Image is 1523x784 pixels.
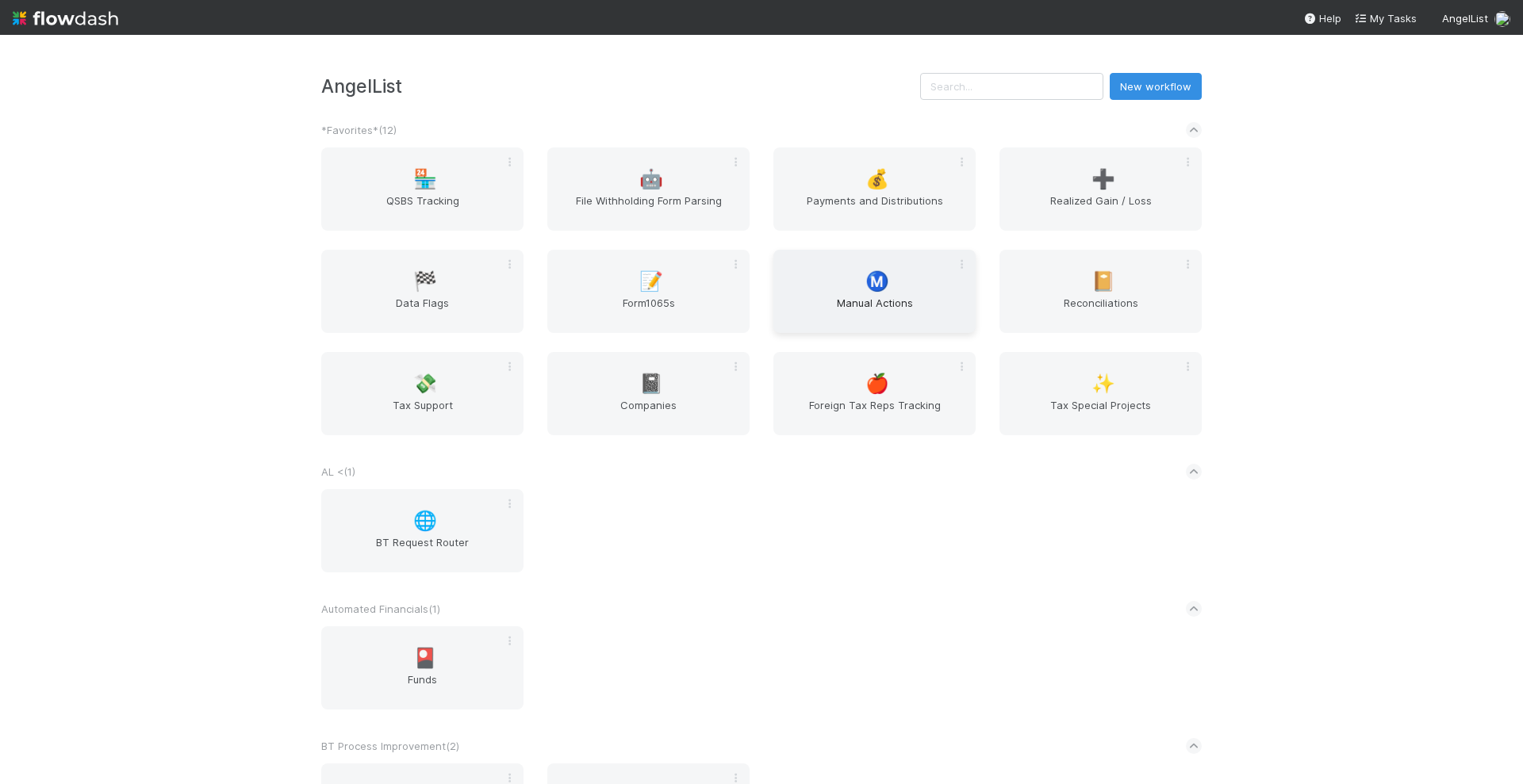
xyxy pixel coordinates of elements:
span: 🤖 [639,169,663,189]
span: QSBS Tracking [328,193,517,224]
span: Ⓜ️ [865,271,889,292]
a: 🏁Data Flags [321,250,524,333]
button: New workflow [1110,73,1202,100]
a: 🏪QSBS Tracking [321,147,524,231]
a: 📔Reconciliations [999,250,1202,333]
img: avatar_711f55b7-5a46-40da-996f-bc93b6b86381.png [1494,11,1510,27]
span: AngelList [1442,12,1488,25]
span: Data Flags [328,295,517,327]
span: 💸 [413,373,437,394]
h3: AngelList [321,75,920,97]
a: 🌐BT Request Router [321,489,524,572]
span: 🌐 [413,511,437,531]
span: Automated Financials ( 1 ) [321,602,440,615]
span: 🎴 [413,648,437,668]
span: 🍎 [865,373,889,394]
span: ➕ [1091,169,1115,189]
a: 🍎Foreign Tax Reps Tracking [773,352,976,435]
span: Funds [328,671,517,703]
span: ✨ [1091,373,1115,394]
a: 🤖File Withholding Form Parsing [547,147,750,231]
img: logo-inverted-e16ddd16eac7371096b0.svg [13,5,118,32]
span: Realized Gain / Loss [1006,193,1195,224]
span: 📝 [639,271,663,292]
span: 🏁 [413,271,437,292]
span: Tax Support [328,397,517,429]
a: 📓Companies [547,352,750,435]
span: Reconciliations [1006,295,1195,327]
span: AL < ( 1 ) [321,465,355,478]
div: Help [1303,10,1341,26]
span: BT Request Router [328,534,517,566]
span: 💰 [865,169,889,189]
a: ✨Tax Special Projects [999,352,1202,435]
span: Payments and Distributions [780,193,969,224]
span: File Withholding Form Parsing [554,193,743,224]
a: Ⓜ️Manual Actions [773,250,976,333]
span: Companies [554,397,743,429]
span: *Favorites* ( 12 ) [321,124,397,136]
span: Manual Actions [780,295,969,327]
span: 🏪 [413,169,437,189]
a: 💰Payments and Distributions [773,147,976,231]
a: My Tasks [1354,10,1417,26]
span: My Tasks [1354,12,1417,25]
a: 🎴Funds [321,626,524,709]
a: 📝Form1065s [547,250,750,333]
span: Foreign Tax Reps Tracking [780,397,969,429]
span: Form1065s [554,295,743,327]
span: 📓 [639,373,663,394]
a: ➕Realized Gain / Loss [999,147,1202,231]
span: Tax Special Projects [1006,397,1195,429]
span: BT Process Improvement ( 2 ) [321,740,459,752]
a: 💸Tax Support [321,352,524,435]
input: Search... [920,73,1103,100]
span: 📔 [1091,271,1115,292]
